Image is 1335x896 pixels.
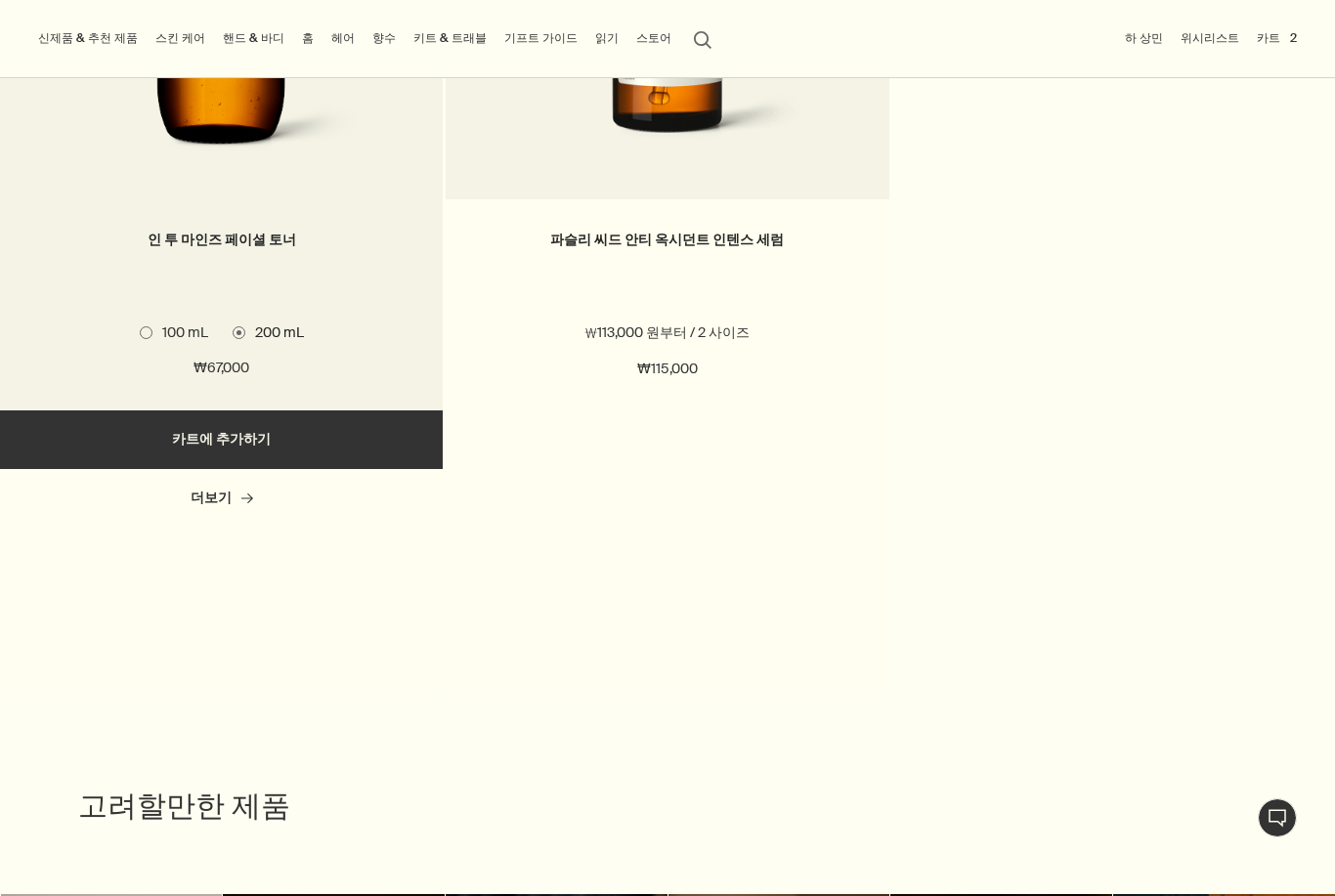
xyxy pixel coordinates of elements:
[500,26,581,51] a: 기프트 가이드
[1253,26,1301,51] button: 카트2
[652,323,783,342] span: 60 mL (피펫 미포함)
[327,26,359,51] a: 헤어
[148,231,296,249] a: 인 투 마인즈 페이셜 토너
[564,323,615,341] span: 60 mL
[685,20,720,57] button: 검색창 열기
[409,26,491,51] a: 키트 & 트래블
[78,787,471,826] h2: 고려할만한 제품
[151,26,209,51] a: 스킨 케어
[219,26,288,51] a: 핸드 & 바디
[1177,26,1243,51] a: 위시리스트
[368,26,400,51] a: 향수
[637,358,698,381] span: ₩115,000
[591,26,623,51] a: 읽기
[298,26,318,51] a: 홈
[1121,26,1167,51] button: 하 상민
[1258,798,1297,837] button: 1:1 채팅 상담
[632,26,675,51] button: 스토어
[152,323,208,341] span: 100 mL
[245,323,304,341] span: 200 mL
[34,26,142,51] button: 신제품 & 추천 제품
[194,357,249,380] span: ₩67,000
[550,231,784,249] a: 파슬리 씨드 안티 옥시던트 인텐스 세럼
